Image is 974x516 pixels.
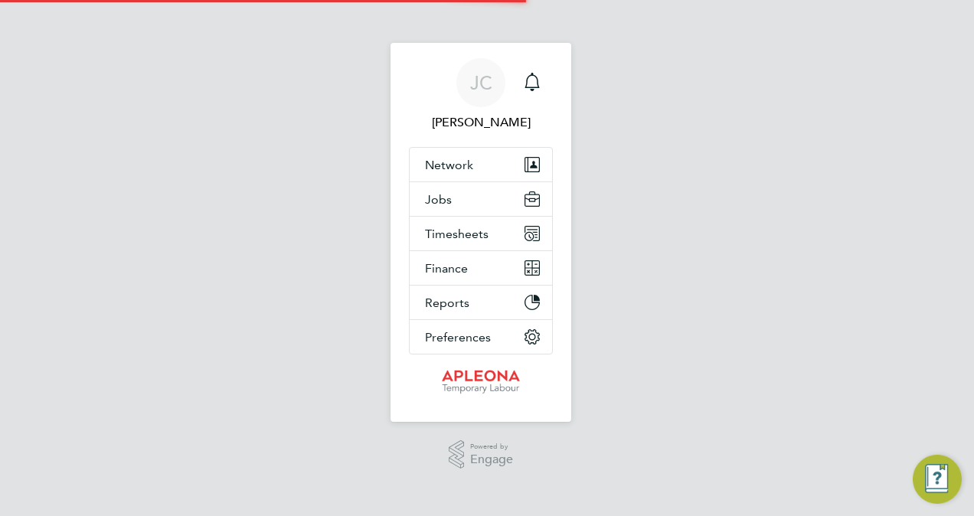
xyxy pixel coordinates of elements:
button: Reports [410,286,552,319]
a: Go to home page [409,370,553,394]
span: Preferences [425,330,491,345]
button: Timesheets [410,217,552,250]
button: Engage Resource Center [913,455,962,504]
nav: Main navigation [391,43,571,422]
span: Engage [470,453,513,466]
a: Powered byEngage [449,440,514,469]
span: Finance [425,261,468,276]
span: Jobs [425,192,452,207]
a: JC[PERSON_NAME] [409,58,553,132]
button: Network [410,148,552,181]
span: Powered by [470,440,513,453]
span: Jackie Cheetham [409,113,553,132]
span: JC [470,73,492,93]
span: Timesheets [425,227,489,241]
span: Network [425,158,473,172]
button: Finance [410,251,552,285]
span: Reports [425,296,469,310]
img: apleona-logo-retina.png [442,370,520,394]
button: Preferences [410,320,552,354]
button: Jobs [410,182,552,216]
